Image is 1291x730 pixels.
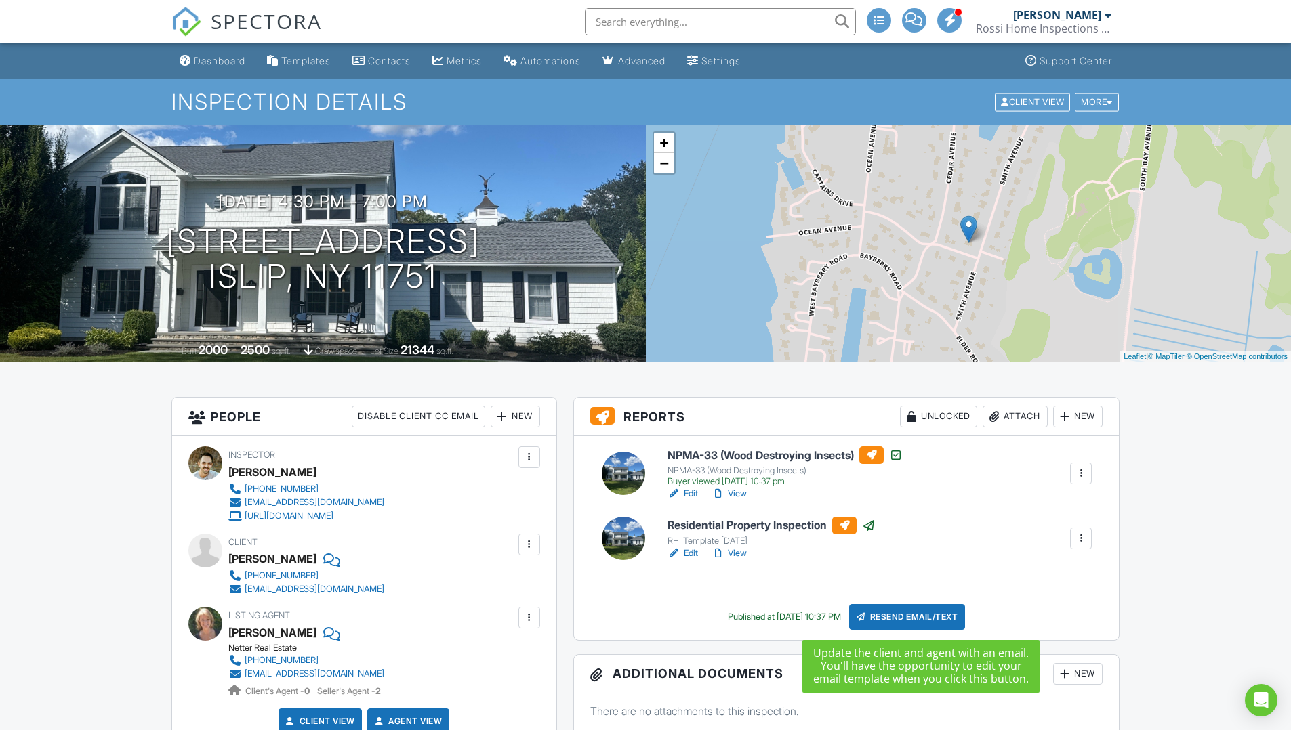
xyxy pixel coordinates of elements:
[1245,684,1277,716] div: Open Intercom Messenger
[712,546,747,560] a: View
[682,49,746,74] a: Settings
[228,549,316,569] div: [PERSON_NAME]
[241,343,270,357] div: 2500
[228,450,275,460] span: Inspector
[574,398,1120,436] h3: Reports
[171,18,322,47] a: SPECTORA
[498,49,586,74] a: Automations (Advanced)
[976,22,1111,35] div: Rossi Home Inspections Inc.
[281,55,331,66] div: Templates
[491,406,540,427] div: New
[668,446,903,487] a: NPMA-33 (Wood Destroying Insects) NPMA-33 (Wood Destroying Insects) Buyer viewed [DATE] 10:37 pm
[427,49,487,74] a: Metrics
[245,511,333,521] div: [URL][DOMAIN_NAME]
[228,462,316,482] div: [PERSON_NAME]
[347,49,416,74] a: Contacts
[174,49,251,74] a: Dashboard
[585,8,856,35] input: Search everything...
[228,569,384,582] a: [PHONE_NUMBER]
[574,655,1120,693] h3: Additional Documents
[993,96,1073,106] a: Client View
[272,346,291,356] span: sq. ft.
[1148,352,1185,360] a: © MapTiler
[654,153,674,173] a: Zoom out
[1040,55,1112,66] div: Support Center
[228,482,384,496] a: [PHONE_NUMBER]
[370,346,398,356] span: Lot Size
[218,192,428,211] h3: [DATE] 4:30 pm - 7:00 pm
[668,487,698,500] a: Edit
[228,582,384,596] a: [EMAIL_ADDRESS][DOMAIN_NAME]
[654,133,674,153] a: Zoom in
[199,343,228,357] div: 2000
[668,517,876,534] h6: Residential Property Inspection
[712,487,747,500] a: View
[447,55,482,66] div: Metrics
[668,546,698,560] a: Edit
[166,223,480,295] h1: [STREET_ADDRESS] Islip, NY 11751
[317,686,381,696] span: Seller's Agent -
[618,55,665,66] div: Advanced
[228,537,258,547] span: Client
[194,55,245,66] div: Dashboard
[372,714,442,728] a: Agent View
[375,686,381,696] strong: 2
[245,570,319,581] div: [PHONE_NUMBER]
[368,55,411,66] div: Contacts
[228,667,384,681] a: [EMAIL_ADDRESS][DOMAIN_NAME]
[668,476,903,487] div: Buyer viewed [DATE] 10:37 pm
[262,49,336,74] a: Templates
[228,643,395,653] div: Netter Real Estate
[245,655,319,666] div: [PHONE_NUMBER]
[849,604,966,630] div: Resend Email/Text
[1053,406,1103,427] div: New
[668,536,876,546] div: RHI Template [DATE]
[182,346,197,356] span: Built
[1187,352,1288,360] a: © OpenStreetMap contributors
[995,93,1070,111] div: Client View
[283,714,355,728] a: Client View
[728,611,841,622] div: Published at [DATE] 10:37 PM
[1120,351,1291,362] div: |
[315,346,357,356] span: crawlspace
[245,668,384,679] div: [EMAIL_ADDRESS][DOMAIN_NAME]
[983,406,1048,427] div: Attach
[171,90,1120,114] h1: Inspection Details
[668,446,903,464] h6: NPMA-33 (Wood Destroying Insects)
[245,484,319,494] div: [PHONE_NUMBER]
[245,497,384,508] div: [EMAIL_ADDRESS][DOMAIN_NAME]
[1053,663,1103,685] div: New
[245,584,384,595] div: [EMAIL_ADDRESS][DOMAIN_NAME]
[436,346,453,356] span: sq.ft.
[668,465,903,476] div: NPMA-33 (Wood Destroying Insects)
[701,55,741,66] div: Settings
[352,406,485,427] div: Disable Client CC Email
[1020,49,1118,74] a: Support Center
[1124,352,1146,360] a: Leaflet
[590,704,1103,718] p: There are no attachments to this inspection.
[228,496,384,509] a: [EMAIL_ADDRESS][DOMAIN_NAME]
[597,49,671,74] a: Advanced
[228,622,316,643] a: [PERSON_NAME]
[211,7,322,35] span: SPECTORA
[304,686,310,696] strong: 0
[228,653,384,667] a: [PHONE_NUMBER]
[228,509,384,523] a: [URL][DOMAIN_NAME]
[171,7,201,37] img: The Best Home Inspection Software - Spectora
[668,517,876,546] a: Residential Property Inspection RHI Template [DATE]
[172,398,556,436] h3: People
[520,55,581,66] div: Automations
[900,406,977,427] div: Unlocked
[228,610,290,620] span: Listing Agent
[245,686,312,696] span: Client's Agent -
[401,343,434,357] div: 21344
[1013,8,1101,22] div: [PERSON_NAME]
[1075,93,1119,111] div: More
